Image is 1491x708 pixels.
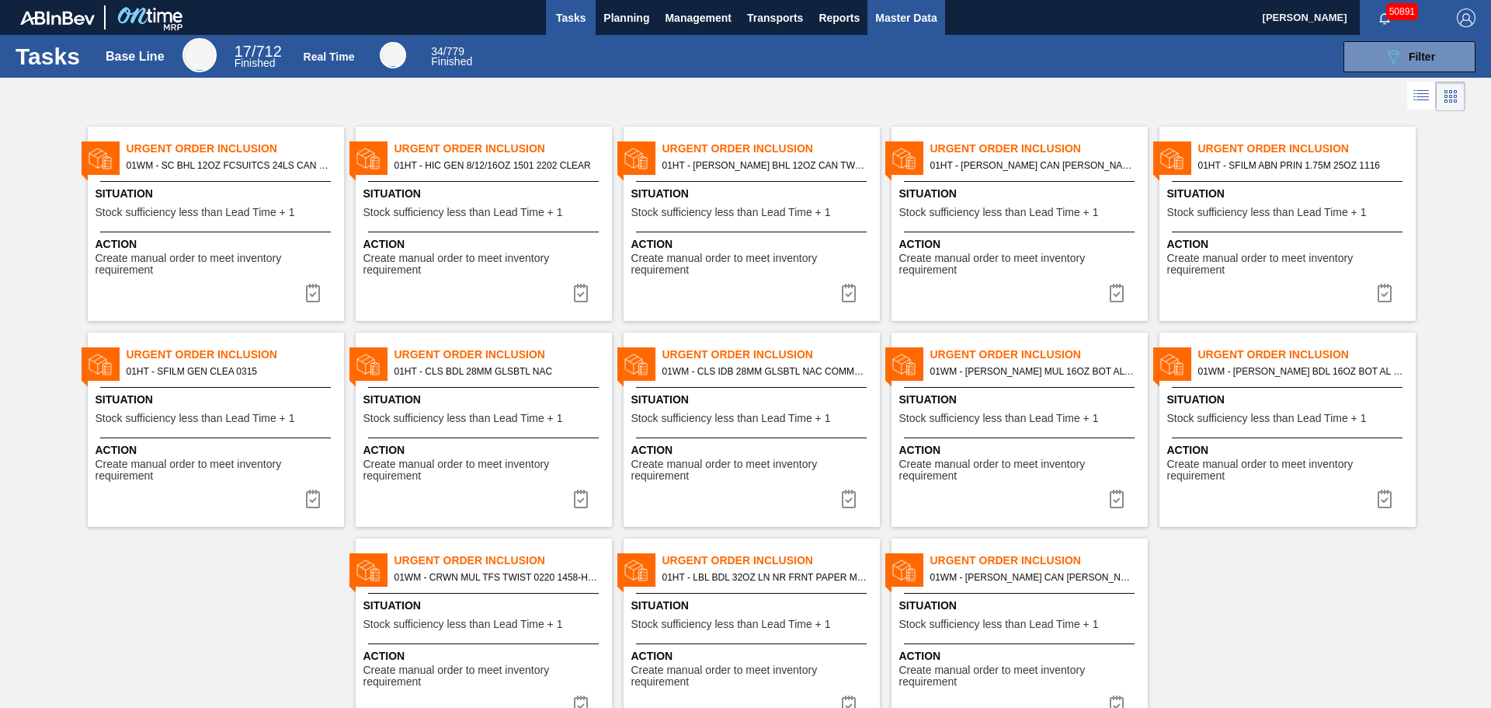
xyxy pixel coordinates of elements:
img: status [624,147,648,170]
img: status [89,353,112,376]
span: 50891 [1386,3,1418,20]
button: Filter [1343,41,1475,72]
span: 01HT - CARR CAN BUD 12OZ HOLIDAY TWNSTK 30/12 [930,157,1135,174]
span: Situation [899,186,1144,202]
span: 01WM - SC BHL 12OZ FCSUITCS 24LS CAN OUTDOOR [127,157,332,174]
img: status [1160,147,1183,170]
span: Situation [363,392,608,408]
img: Logout [1457,9,1475,27]
button: icon-task complete [1366,277,1403,309]
span: Stock sufficiency less than Lead Time + 1 [631,207,831,218]
img: icon-task complete [304,284,322,302]
span: Create manual order to meet inventory requirement [363,664,608,689]
span: Situation [899,598,1144,614]
span: 01WM - CLS IDB 28MM GLSBTL NAC COMMON GLASS BOTTLE TWIST [662,363,867,380]
span: Urgent Order Inclusion [930,141,1148,157]
span: Urgent Order Inclusion [394,141,612,157]
span: Urgent Order Inclusion [662,553,880,569]
button: icon-task complete [294,277,332,309]
span: Urgent Order Inclusion [662,141,880,157]
span: Urgent Order Inclusion [127,347,344,363]
span: Stock sufficiency less than Lead Time + 1 [96,413,295,424]
div: Complete task: 6996104 [1098,483,1135,514]
span: Stock sufficiency less than Lead Time + 1 [899,619,1099,630]
span: Action [631,648,876,664]
img: icon-task complete [839,284,858,302]
span: Situation [899,392,1144,408]
span: 01WM - CRWN MUL TFS TWIST 0220 1458-H 3-COLR TW [394,569,600,586]
span: Urgent Order Inclusion [1198,347,1416,363]
img: icon-task complete [839,490,858,508]
span: Action [899,442,1144,459]
div: Complete task: 6996046 [830,277,867,309]
span: 01WM - CARR CAN BUD 12OZ HOLIDAY TWNSTK 30/12 [930,569,1135,586]
div: Real Time [304,51,355,63]
span: Situation [96,186,340,202]
span: Situation [631,392,876,408]
span: 01HT - SFILM GEN CLEA 0315 [127,363,332,380]
span: 01HT - HIC GEN 8/12/16OZ 1501 2202 CLEAR [394,157,600,174]
button: icon-task complete [1098,277,1135,309]
img: icon-task complete [1107,284,1126,302]
img: status [892,147,916,170]
span: Urgent Order Inclusion [1198,141,1416,157]
img: status [892,559,916,582]
span: Action [899,236,1144,253]
span: 01HT - CARR BHL 12OZ CAN TWNSTK 30/12 CAN CAN OUTDOOR PROMO [662,157,867,174]
span: Action [631,442,876,459]
div: Complete task: 6995970 [294,277,332,309]
span: Create manual order to meet inventory requirement [1167,459,1412,483]
span: Situation [363,598,608,614]
span: Create manual order to meet inventory requirement [631,664,876,689]
span: 01HT - CLS BDL 28MM GLSBTL NAC [394,363,600,380]
span: Urgent Order Inclusion [127,141,344,157]
span: Action [363,442,608,459]
span: Create manual order to meet inventory requirement [363,253,608,277]
span: Action [363,236,608,253]
span: Reports [818,9,860,27]
img: status [624,559,648,582]
img: icon-task complete [1375,284,1394,302]
span: Stock sufficiency less than Lead Time + 1 [899,413,1099,424]
span: Situation [96,392,340,408]
span: Stock sufficiency less than Lead Time + 1 [631,619,831,630]
span: Action [1167,442,1412,459]
img: status [624,353,648,376]
span: Stock sufficiency less than Lead Time + 1 [96,207,295,218]
span: Create manual order to meet inventory requirement [631,459,876,483]
img: status [356,559,380,582]
span: Action [899,648,1144,664]
div: List Vision [1407,82,1436,111]
button: icon-task complete [562,483,600,514]
span: Urgent Order Inclusion [930,347,1148,363]
img: icon-task complete [304,490,322,508]
button: icon-task complete [562,277,600,309]
span: Transports [747,9,803,27]
span: 01HT - SFILM ABN PRIN 1.75M 25OZ 1116 [1198,157,1403,174]
div: Complete task: 6996100 [562,483,600,514]
div: Base Line [235,45,282,68]
span: Create manual order to meet inventory requirement [631,253,876,277]
span: Stock sufficiency less than Lead Time + 1 [363,619,563,630]
img: status [356,353,380,376]
span: Create manual order to meet inventory requirement [363,459,608,483]
img: status [1160,353,1183,376]
img: icon-task complete [1107,490,1126,508]
span: Tasks [554,9,588,27]
span: Situation [1167,392,1412,408]
div: Real Time [380,42,406,68]
span: Action [96,442,340,459]
span: 01WM - CARR MUL 16OZ BOT AL BOT 24/16 AB [930,363,1135,380]
span: Urgent Order Inclusion [394,553,612,569]
span: 34 [431,45,443,58]
span: Master Data [875,9,937,27]
span: Planning [603,9,649,27]
span: 01WM - CARR BDL 16OZ BOT AL BOT 20/16 AB [1198,363,1403,380]
span: Create manual order to meet inventory requirement [899,253,1144,277]
img: status [356,147,380,170]
span: Create manual order to meet inventory requirement [1167,253,1412,277]
img: icon-task complete [572,490,590,508]
span: / 779 [431,45,464,58]
span: Situation [1167,186,1412,202]
span: Filter [1409,51,1435,63]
